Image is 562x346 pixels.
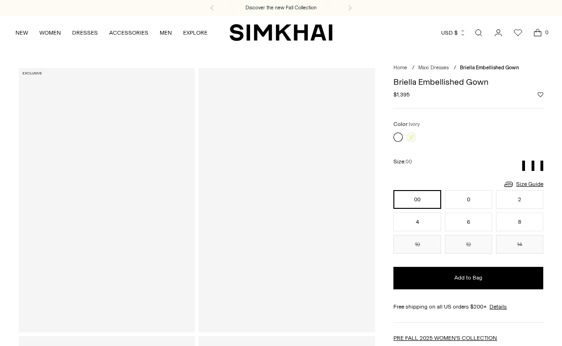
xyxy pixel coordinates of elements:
a: WOMEN [39,22,61,43]
button: 2 [496,190,543,209]
a: EXPLORE [183,22,207,43]
span: 0 [542,28,551,37]
button: Add to Bag [393,267,543,289]
button: 14 [496,235,543,254]
a: Wishlist [509,23,527,42]
button: 8 [496,213,543,231]
button: 10 [393,235,441,254]
a: Details [489,302,507,311]
a: Open cart modal [528,23,547,42]
span: 00 [406,159,412,165]
a: PRE FALL 2025 WOMEN'S COLLECTION [393,335,497,341]
a: Briella Embellished Gown [199,68,375,332]
div: Free shipping on all US orders $200+ [393,302,543,311]
button: 6 [445,213,492,231]
span: Briella Embellished Gown [460,65,519,71]
a: Home [393,65,407,71]
a: Go to the account page [489,23,508,42]
div: / [454,64,456,72]
button: USD $ [441,22,466,43]
a: ACCESSORIES [109,22,148,43]
span: Add to Bag [454,274,482,282]
a: MEN [160,22,172,43]
span: Ivory [409,121,420,127]
nav: breadcrumbs [393,64,543,72]
a: Size Guide [503,178,543,190]
button: 00 [393,190,441,209]
a: Open search modal [469,23,488,42]
button: 12 [445,235,492,254]
a: Discover the new Fall Collection [245,4,317,12]
a: Briella Embellished Gown [19,68,195,332]
a: NEW [15,22,28,43]
span: $1,395 [393,90,410,99]
button: 4 [393,213,441,231]
a: DRESSES [72,22,98,43]
label: Color: [393,120,420,129]
div: / [412,64,414,72]
button: 0 [445,190,492,209]
h1: Briella Embellished Gown [393,78,543,86]
a: SIMKHAI [229,23,333,42]
button: Add to Wishlist [538,92,543,97]
label: Size: [393,157,412,166]
a: Maxi Dresses [418,65,449,71]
